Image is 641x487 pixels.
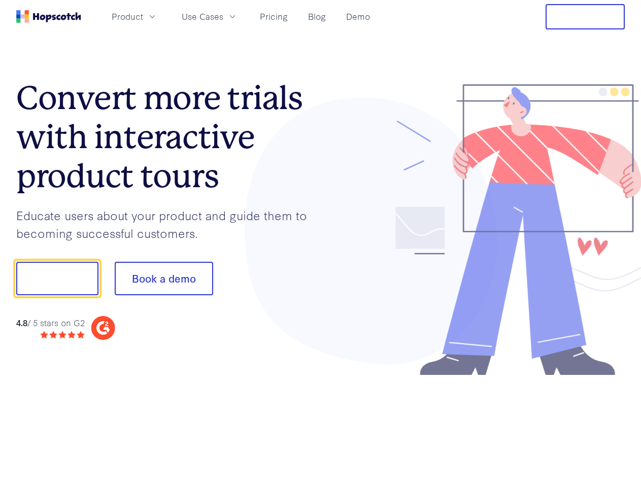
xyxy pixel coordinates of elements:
[182,10,223,23] span: Use Cases
[304,8,330,25] a: Blog
[106,8,163,25] button: Product
[16,317,27,328] strong: 4.8
[256,8,292,25] a: Pricing
[16,317,85,329] div: / 5 stars on G2
[176,8,244,25] button: Use Cases
[16,79,321,195] h1: Convert more trials with interactive product tours
[16,10,81,23] a: Home
[342,8,374,25] a: Demo
[112,10,143,23] span: Product
[16,262,98,295] button: Show me!
[115,262,213,295] button: Book a demo
[16,206,321,241] p: Educate users about your product and guide them to becoming successful customers.
[546,4,625,29] button: Free Trial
